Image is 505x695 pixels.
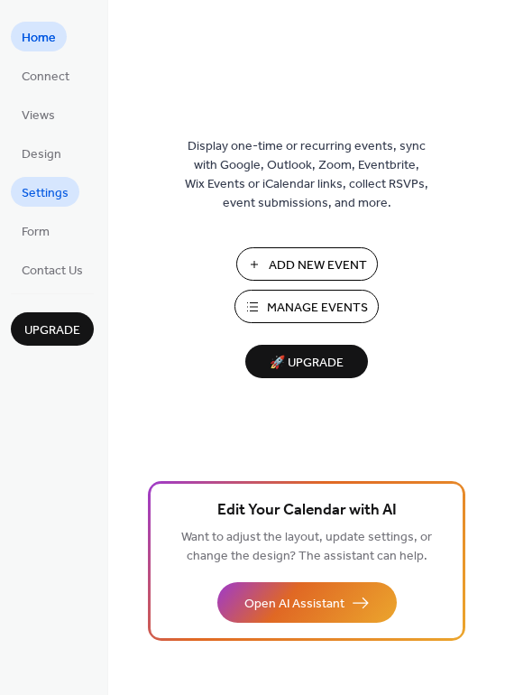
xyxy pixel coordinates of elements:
span: Edit Your Calendar with AI [217,498,397,524]
span: Connect [22,68,69,87]
button: 🚀 Upgrade [245,345,368,378]
span: Form [22,223,50,242]
span: Want to adjust the layout, update settings, or change the design? The assistant can help. [181,525,432,569]
button: Add New Event [236,247,378,281]
span: Settings [22,184,69,203]
a: Settings [11,177,79,207]
a: Views [11,99,66,129]
a: Contact Us [11,255,94,284]
button: Open AI Assistant [217,582,397,623]
span: Manage Events [267,299,368,318]
span: Add New Event [269,256,367,275]
a: Home [11,22,67,51]
a: Connect [11,60,80,90]
span: 🚀 Upgrade [256,351,357,375]
a: Design [11,138,72,168]
span: Upgrade [24,321,80,340]
button: Upgrade [11,312,94,346]
span: Open AI Assistant [244,595,344,614]
a: Form [11,216,60,246]
span: Home [22,29,56,48]
button: Manage Events [234,290,379,323]
span: Design [22,145,61,164]
span: Display one-time or recurring events, sync with Google, Outlook, Zoom, Eventbrite, Wix Events or ... [185,137,428,213]
span: Contact Us [22,262,83,281]
span: Views [22,107,55,125]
